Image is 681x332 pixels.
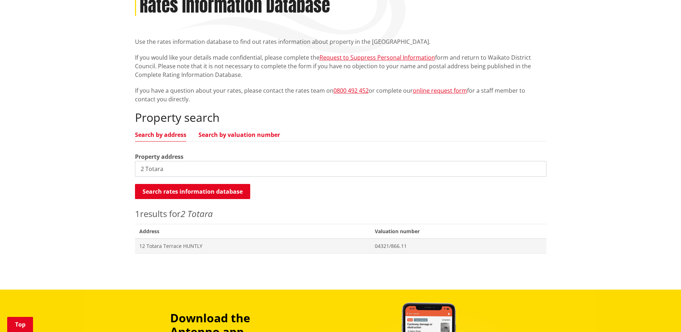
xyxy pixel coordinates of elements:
[181,208,213,220] em: 2 Totara
[413,87,467,94] a: online request form
[199,132,280,138] a: Search by valuation number
[135,152,183,161] label: Property address
[135,86,546,103] p: If you have a question about your rates, please contact the rates team on or complete our for a s...
[135,208,140,220] span: 1
[135,161,546,177] input: e.g. Duke Street NGARUAWAHIA
[135,184,250,199] button: Search rates information database
[135,53,546,79] p: If you would like your details made confidential, please complete the form and return to Waikato ...
[7,317,33,332] a: Top
[648,302,674,328] iframe: Messenger Launcher
[319,54,435,61] a: Request to Suppress Personal Information
[135,224,371,239] span: Address
[135,132,186,138] a: Search by address
[135,239,546,253] a: 12 Totara Terrace HUNTLY 04321/866.11
[135,37,546,46] p: Use the rates information database to find out rates information about property in the [GEOGRAPHI...
[370,224,546,239] span: Valuation number
[135,111,546,124] h2: Property search
[139,243,367,250] span: 12 Totara Terrace HUNTLY
[135,207,546,220] p: results for
[375,243,542,250] span: 04321/866.11
[333,87,369,94] a: 0800 492 452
